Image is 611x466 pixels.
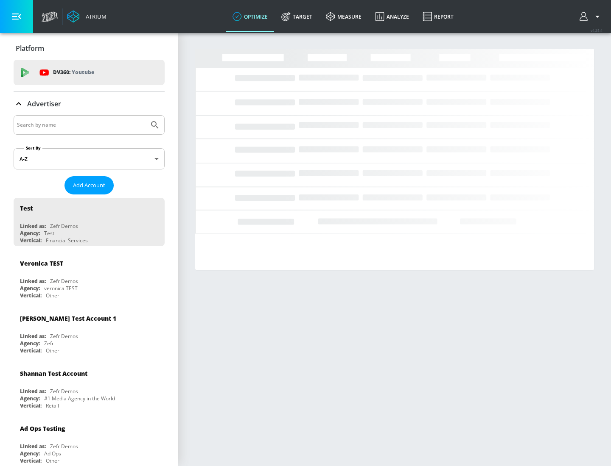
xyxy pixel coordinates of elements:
div: TestLinked as:Zefr DemosAgency:TestVertical:Financial Services [14,198,165,246]
div: [PERSON_NAME] Test Account 1Linked as:Zefr DemosAgency:ZefrVertical:Other [14,308,165,356]
div: Linked as: [20,443,46,450]
div: Agency: [20,340,40,347]
div: Shannan Test AccountLinked as:Zefr DemosAgency:#1 Media Agency in the WorldVertical:Retail [14,363,165,411]
div: Veronica TEST [20,259,63,267]
div: Vertical: [20,237,42,244]
div: Linked as: [20,333,46,340]
div: Atrium [82,13,107,20]
p: Youtube [72,68,94,77]
div: Linked as: [20,388,46,395]
div: Test [20,204,33,212]
div: Other [46,347,59,354]
div: Zefr Demos [50,277,78,285]
span: Add Account [73,180,105,190]
div: Zefr Demos [50,222,78,230]
div: Vertical: [20,347,42,354]
div: Agency: [20,285,40,292]
label: Sort By [24,145,42,151]
div: Ad Ops Testing [20,424,65,433]
a: optimize [226,1,275,32]
div: Vertical: [20,402,42,409]
p: Advertiser [27,99,61,108]
div: DV360: Youtube [14,60,165,85]
div: Zefr Demos [50,443,78,450]
div: Platform [14,36,165,60]
div: #1 Media Agency in the World [44,395,115,402]
div: Veronica TESTLinked as:Zefr DemosAgency:veronica TESTVertical:Other [14,253,165,301]
a: Analyze [368,1,416,32]
span: v 4.25.4 [591,28,603,33]
div: Test [44,230,54,237]
a: Target [275,1,319,32]
div: Ad Ops [44,450,61,457]
div: Other [46,292,59,299]
div: Linked as: [20,277,46,285]
button: Add Account [64,176,114,194]
div: Agency: [20,450,40,457]
div: Linked as: [20,222,46,230]
p: DV360: [53,68,94,77]
a: measure [319,1,368,32]
div: Vertical: [20,457,42,464]
div: Zefr Demos [50,388,78,395]
div: Zefr [44,340,54,347]
div: Vertical: [20,292,42,299]
input: Search by name [17,119,146,130]
div: veronica TEST [44,285,78,292]
div: Financial Services [46,237,88,244]
a: Report [416,1,460,32]
div: Shannan Test Account [20,369,87,377]
div: A-Z [14,148,165,169]
a: Atrium [67,10,107,23]
div: Advertiser [14,92,165,116]
div: Retail [46,402,59,409]
div: [PERSON_NAME] Test Account 1 [20,314,116,322]
div: Zefr Demos [50,333,78,340]
div: Agency: [20,230,40,237]
div: Agency: [20,395,40,402]
div: Other [46,457,59,464]
p: Platform [16,44,44,53]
